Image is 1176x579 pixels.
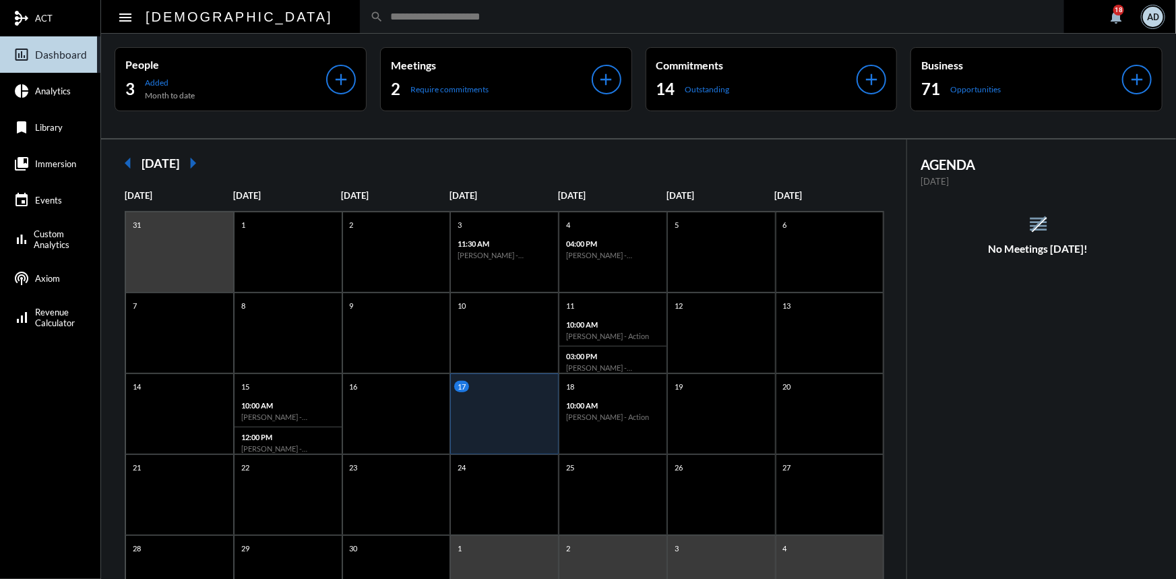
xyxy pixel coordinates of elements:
h2: 3 [125,78,135,100]
p: Require commitments [410,84,489,94]
h6: [PERSON_NAME] - Relationship [241,413,335,421]
p: [DATE] [125,190,233,201]
p: 4 [780,543,791,554]
p: Month to date [145,90,195,100]
p: 12:00 PM [241,433,335,441]
span: Dashboard [35,49,87,61]
p: 26 [671,462,686,473]
p: 3 [454,219,465,231]
h6: [PERSON_NAME] - Relationship [241,444,335,453]
p: 28 [129,543,144,554]
p: 27 [780,462,795,473]
span: ACT [35,13,53,24]
mat-icon: pie_chart [13,83,30,99]
p: 4 [563,219,574,231]
p: [DATE] [921,176,1156,187]
p: Opportunities [950,84,1001,94]
p: 30 [346,543,361,554]
p: Commitments [656,59,857,71]
mat-icon: bookmark [13,119,30,135]
p: 16 [346,381,361,392]
p: [DATE] [775,190,884,201]
p: People [125,58,326,71]
h6: [PERSON_NAME] - Investment [566,363,660,372]
span: Analytics [35,86,71,96]
span: Immersion [35,158,76,169]
p: [DATE] [558,190,667,201]
p: 23 [346,462,361,473]
mat-icon: collections_bookmark [13,156,30,172]
h6: [PERSON_NAME] - Relationship [566,251,660,260]
span: Events [35,195,62,206]
p: 1 [454,543,465,554]
p: 1 [238,219,249,231]
p: 12 [671,300,686,311]
p: [DATE] [233,190,342,201]
p: 3 [671,543,682,554]
mat-icon: add [332,70,350,89]
p: [DATE] [450,190,558,201]
span: Axiom [35,273,60,284]
mat-icon: bar_chart [13,231,28,247]
mat-icon: mediation [13,10,30,26]
p: 22 [238,462,253,473]
mat-icon: notifications [1108,9,1124,25]
p: 11 [563,300,578,311]
h2: 2 [391,78,400,100]
p: 15 [238,381,253,392]
mat-icon: insert_chart_outlined [13,47,30,63]
h6: [PERSON_NAME] - Action [566,332,660,340]
p: 25 [563,462,578,473]
mat-icon: event [13,192,30,208]
p: 10:00 AM [241,401,335,410]
p: 5 [671,219,682,231]
mat-icon: add [597,70,616,89]
p: 24 [454,462,469,473]
p: 17 [454,381,469,392]
mat-icon: arrow_right [179,150,206,177]
p: 19 [671,381,686,392]
span: Custom Analytics [34,228,97,250]
p: Business [921,59,1122,71]
h2: AGENDA [921,156,1156,173]
mat-icon: Side nav toggle icon [117,9,133,26]
h6: [PERSON_NAME] - Relationship [458,251,551,260]
p: 13 [780,300,795,311]
h5: No Meetings [DATE]! [907,243,1169,255]
mat-icon: signal_cellular_alt [13,309,30,326]
div: 18 [1113,5,1124,16]
h2: 14 [656,78,675,100]
button: Toggle sidenav [112,3,139,30]
mat-icon: reorder [1027,213,1049,235]
mat-icon: podcasts [13,270,30,286]
p: 11:30 AM [458,239,551,248]
p: 2 [346,219,357,231]
p: 03:00 PM [566,352,660,361]
p: 8 [238,300,249,311]
p: Outstanding [685,84,730,94]
p: 10 [454,300,469,311]
p: 7 [129,300,140,311]
mat-icon: add [1127,70,1146,89]
p: 29 [238,543,253,554]
p: 04:00 PM [566,239,660,248]
mat-icon: arrow_left [115,150,142,177]
h2: 71 [921,78,940,100]
p: 20 [780,381,795,392]
p: 10:00 AM [566,320,660,329]
span: Library [35,122,63,133]
p: 6 [780,219,791,231]
h6: [PERSON_NAME] - Action [566,413,660,421]
h2: [DATE] [142,156,179,171]
p: 2 [563,543,574,554]
p: [DATE] [667,190,775,201]
div: AD [1143,7,1163,27]
h2: [DEMOGRAPHIC_DATA] [146,6,333,28]
p: 14 [129,381,144,392]
span: Revenue Calculator [35,307,75,328]
p: 31 [129,219,144,231]
p: 18 [563,381,578,392]
mat-icon: add [862,70,881,89]
p: 10:00 AM [566,401,660,410]
p: [DATE] [342,190,450,201]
